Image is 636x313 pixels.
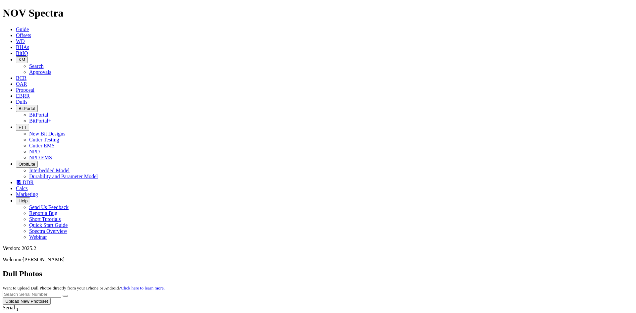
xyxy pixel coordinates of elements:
small: Want to upload Dull Photos directly from your iPhone or Android? [3,286,165,290]
button: FTT [16,124,29,131]
a: Calcs [16,185,28,191]
a: Offsets [16,32,31,38]
a: Quick Start Guide [29,222,68,228]
a: BitPortal+ [29,118,51,124]
a: Report a Bug [29,210,57,216]
a: BHAs [16,44,29,50]
a: New Bit Designs [29,131,65,136]
a: Short Tutorials [29,216,61,222]
a: WD [16,38,25,44]
span: OrbitLite [19,162,35,167]
a: EBRR [16,93,30,99]
h1: NOV Spectra [3,7,633,19]
a: Webinar [29,234,47,240]
sub: 1 [16,307,19,312]
a: Send Us Feedback [29,204,69,210]
span: [PERSON_NAME] [23,257,65,262]
p: Welcome [3,257,633,263]
div: Serial Sort None [3,305,31,312]
a: Approvals [29,69,51,75]
a: Marketing [16,191,38,197]
a: BitPortal [29,112,48,118]
a: Search [29,63,44,69]
a: NPD EMS [29,155,52,160]
a: NPD [29,149,40,154]
a: Durability and Parameter Model [29,174,98,179]
span: DDR [23,180,34,185]
input: Search Serial Number [3,291,61,298]
span: Serial [3,305,15,310]
span: Help [19,198,27,203]
span: KM [19,57,25,62]
a: Interbedded Model [29,168,70,173]
a: BitIQ [16,50,28,56]
button: Help [16,197,30,204]
a: Guide [16,26,29,32]
button: Upload New Photoset [3,298,51,305]
div: Version: 2025.2 [3,245,633,251]
a: Dulls [16,99,27,105]
button: BitPortal [16,105,38,112]
span: Sort None [16,305,19,310]
a: Cutter Testing [29,137,59,142]
button: OrbitLite [16,161,38,168]
a: BCR [16,75,26,81]
a: Proposal [16,87,34,93]
h2: Dull Photos [3,269,633,278]
button: KM [16,56,28,63]
a: Spectra Overview [29,228,67,234]
a: Cutter EMS [29,143,55,148]
a: DDR [16,180,34,185]
a: OAR [16,81,27,87]
span: FTT [19,125,26,130]
span: BitPortal [19,106,35,111]
a: Click here to learn more. [121,286,165,290]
